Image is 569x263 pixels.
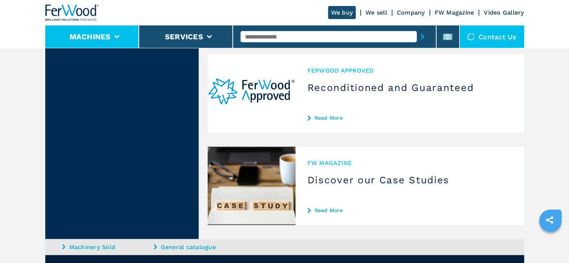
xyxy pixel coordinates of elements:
[308,66,512,75] span: Ferwood Approved
[365,9,387,16] a: We sell
[208,147,296,225] img: Discover our Case Studies
[460,25,524,48] div: Contact us
[62,243,152,251] a: Machinery Sold
[467,33,475,40] img: Contact us
[70,32,111,41] button: Machines
[484,9,524,16] a: Video Gallery
[45,4,99,21] img: Ferwood
[540,211,559,229] a: sharethis
[537,229,563,257] iframe: Chat
[397,9,425,16] a: Company
[308,207,512,213] a: Read More
[208,54,296,133] img: Reconditioned and Guaranteed
[435,9,474,16] a: FW Magazine
[308,159,512,167] span: FW MAGAZINE
[308,82,512,94] h3: Reconditioned and Guaranteed
[328,6,356,19] a: We buy
[154,243,244,251] a: General catalogue
[308,115,512,121] a: Read More
[417,28,428,45] button: submit-button
[165,32,203,41] button: Services
[308,174,512,186] h3: Discover our Case Studies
